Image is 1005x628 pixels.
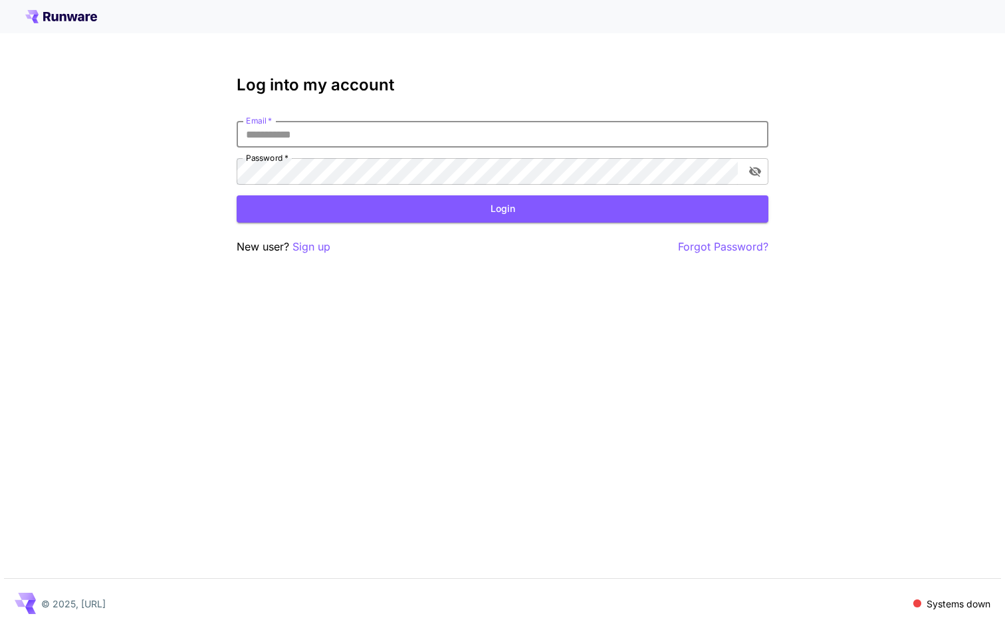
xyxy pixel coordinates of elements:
[237,239,330,255] p: New user?
[246,115,272,126] label: Email
[237,195,768,223] button: Login
[678,239,768,255] button: Forgot Password?
[292,239,330,255] button: Sign up
[927,597,990,611] p: Systems down
[246,152,288,163] label: Password
[41,597,106,611] p: © 2025, [URL]
[237,76,768,94] h3: Log into my account
[743,159,767,183] button: toggle password visibility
